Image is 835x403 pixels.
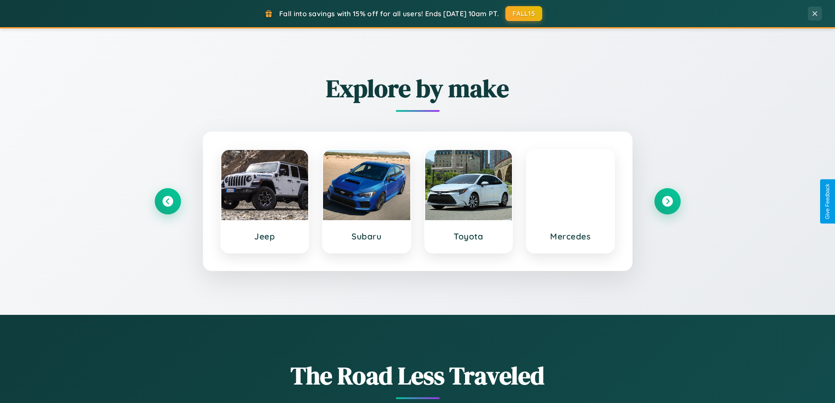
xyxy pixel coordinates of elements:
[824,184,831,219] div: Give Feedback
[279,9,499,18] span: Fall into savings with 15% off for all users! Ends [DATE] 10am PT.
[536,231,605,242] h3: Mercedes
[155,359,681,392] h1: The Road Less Traveled
[332,231,402,242] h3: Subaru
[230,231,300,242] h3: Jeep
[434,231,504,242] h3: Toyota
[155,71,681,105] h2: Explore by make
[505,6,542,21] button: FALL15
